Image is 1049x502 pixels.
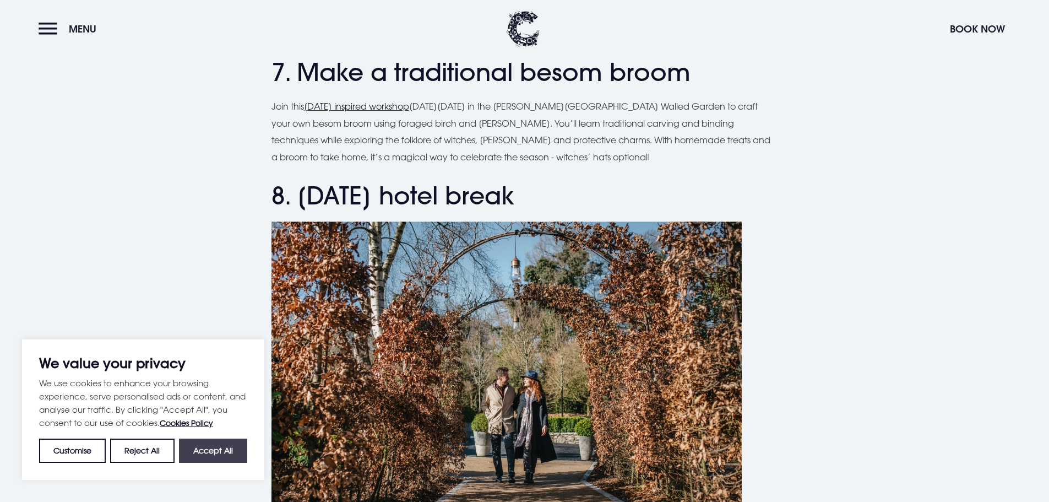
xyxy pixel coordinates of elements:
p: We value your privacy [39,357,247,370]
button: Customise [39,439,106,463]
p: Join this [DATE][DATE] in the [PERSON_NAME][GEOGRAPHIC_DATA] Walled Garden to craft your own beso... [271,98,778,165]
button: Menu [39,17,102,41]
img: Clandeboye Lodge [507,11,540,47]
button: Book Now [944,17,1010,41]
div: We value your privacy [22,339,264,480]
button: Reject All [110,439,174,463]
a: [DATE] inspired workshop [304,101,409,112]
p: We use cookies to enhance your browsing experience, serve personalised ads or content, and analys... [39,376,247,430]
a: Cookies Policy [160,418,213,428]
button: Accept All [179,439,247,463]
h2: 8. [DATE] hotel break [271,181,778,210]
h2: 7. Make a traditional besom broom [271,58,778,87]
span: Menu [69,23,96,35]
